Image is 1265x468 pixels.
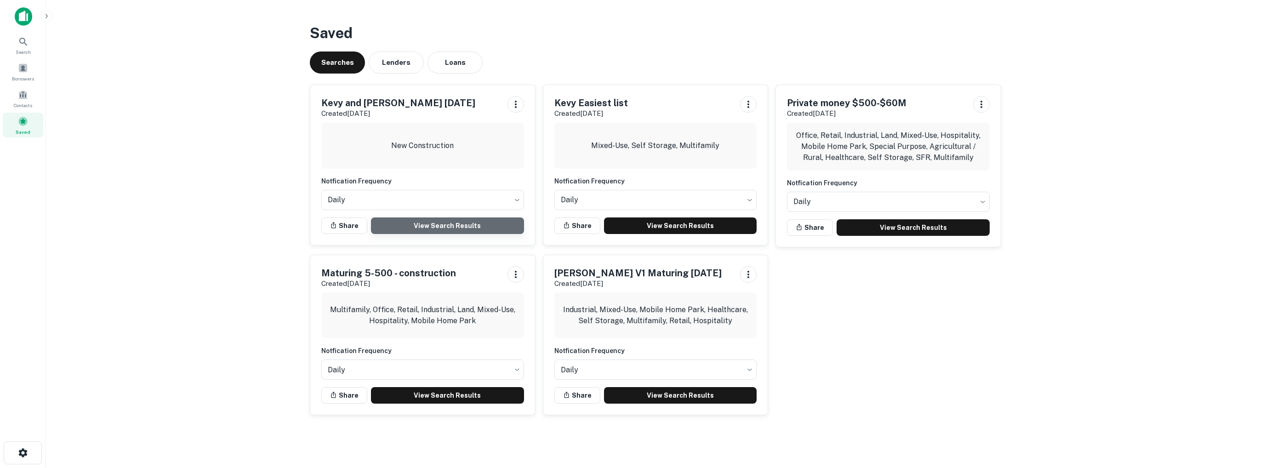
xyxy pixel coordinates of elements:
[604,217,757,234] a: View Search Results
[310,22,1001,44] h3: Saved
[787,178,990,188] h6: Notfication Frequency
[16,48,31,56] span: Search
[787,96,906,110] h5: Private money $500-$60M
[554,357,757,382] div: Without label
[15,7,32,26] img: capitalize-icon.png
[369,51,424,74] button: Lenders
[321,357,524,382] div: Without label
[427,51,483,74] button: Loans
[3,33,43,57] a: Search
[321,266,456,280] h5: Maturing 5-500 - construction
[787,108,906,119] p: Created [DATE]
[321,217,367,234] button: Share
[787,189,990,215] div: Without label
[14,102,32,109] span: Contacts
[321,346,524,356] h6: Notfication Frequency
[787,219,833,236] button: Share
[554,346,757,356] h6: Notfication Frequency
[12,75,34,82] span: Borrowers
[794,130,982,163] p: Office, Retail, Industrial, Land, Mixed-Use, Hospitality, Mobile Home Park, Special Purpose, Agri...
[321,176,524,186] h6: Notfication Frequency
[554,176,757,186] h6: Notfication Frequency
[371,217,524,234] a: View Search Results
[604,387,757,404] a: View Search Results
[16,128,30,136] span: Saved
[3,86,43,111] a: Contacts
[321,108,475,119] p: Created [DATE]
[3,59,43,84] a: Borrowers
[591,140,719,151] p: Mixed-Use, Self Storage, Multifamily
[371,387,524,404] a: View Search Results
[562,304,750,326] p: Industrial, Mixed-Use, Mobile Home Park, Healthcare, Self Storage, Multifamily, Retail, Hospitality
[554,387,600,404] button: Share
[554,108,628,119] p: Created [DATE]
[3,113,43,137] a: Saved
[329,304,517,326] p: Multifamily, Office, Retail, Industrial, Land, Mixed-Use, Hospitality, Mobile Home Park
[554,266,722,280] h5: [PERSON_NAME] V1 Maturing [DATE]
[391,140,454,151] p: New Construction
[321,187,524,213] div: Without label
[1219,394,1265,439] iframe: Chat Widget
[554,278,722,289] p: Created [DATE]
[321,278,456,289] p: Created [DATE]
[310,51,365,74] button: Searches
[837,219,990,236] a: View Search Results
[321,387,367,404] button: Share
[554,217,600,234] button: Share
[321,96,475,110] h5: Kevy and [PERSON_NAME] [DATE]
[554,96,628,110] h5: Kevy Easiest list
[554,187,757,213] div: Without label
